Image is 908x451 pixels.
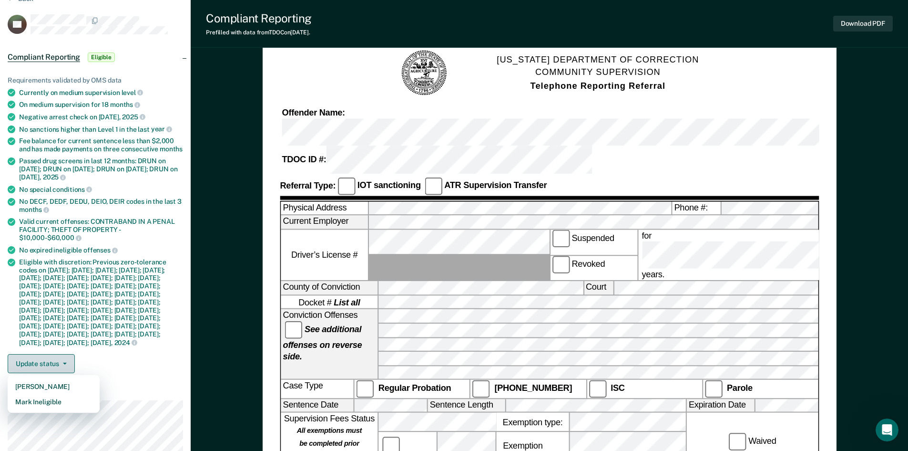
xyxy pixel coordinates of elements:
input: Regular Probation [356,380,374,398]
button: Download PDF [833,16,893,31]
div: Send us a message [10,128,181,155]
img: TN Seal [400,49,448,97]
span: 2025 [122,113,145,121]
strong: Offender Name: [282,108,345,117]
strong: ATR Supervision Transfer [444,180,547,190]
label: Exemption type: [496,413,569,431]
span: months [160,145,183,153]
input: See additional offenses on reverse side. [285,321,302,339]
input: ISC [589,380,606,398]
input: for years. [642,241,907,269]
input: [PHONE_NUMBER] [472,380,490,398]
strong: ISC [611,384,624,393]
label: Court [583,282,612,295]
input: Revoked [552,256,570,273]
label: Phone #: [672,201,720,215]
img: logo [19,18,71,33]
label: Waived [726,433,778,451]
span: Messages [127,322,160,328]
label: Driver’s License # [281,230,367,281]
span: $10,000-$60,000 [19,234,82,241]
input: ATR Supervision Transfer [424,177,442,195]
span: 2024 [114,339,137,346]
img: Profile image for Naomi [93,15,112,34]
strong: IOT sanctioning [357,180,420,190]
span: Docket # [298,296,360,308]
span: year [151,125,172,133]
label: Sentence Date [281,399,353,412]
label: Expiration Date [686,399,754,412]
input: Suspended [552,230,570,248]
div: No special [19,185,183,194]
iframe: Intercom live chat [876,419,898,441]
div: Case Type [281,380,353,398]
span: months [19,206,49,213]
strong: Parole [727,384,753,393]
label: County of Conviction [281,282,377,295]
span: Compliant Reporting [8,52,80,62]
strong: List all [334,297,360,307]
img: Profile image for Rajan [112,15,131,34]
span: level [122,89,143,96]
h1: [US_STATE] DEPARTMENT OF CORRECTION COMMUNITY SUPERVISION [497,53,699,93]
input: Waived [728,433,746,451]
label: Current Employer [281,216,367,229]
strong: Telephone Reporting Referral [530,81,665,90]
div: Passed drug screens in last 12 months: DRUN on [DATE]; DRUN on [DATE]; DRUN on [DATE]; DRUN on [D... [19,157,183,181]
strong: Referral Type: [280,180,336,190]
p: How can we help? [19,100,172,116]
span: Eligible [88,52,115,62]
div: Prefilled with data from TDOC on [DATE] . [206,29,312,36]
label: Suspended [550,230,637,255]
span: conditions [52,186,92,193]
div: Negative arrest check on [DATE], [19,113,183,121]
input: Parole [704,380,722,398]
strong: See additional offenses on reverse side. [283,325,362,361]
span: 2025 [43,173,66,181]
button: Mark Ineligible [8,394,100,409]
label: Physical Address [281,201,367,215]
div: Currently on medium supervision [19,88,183,97]
div: No expired ineligible [19,246,183,254]
strong: Regular Probation [378,384,451,393]
span: Home [37,322,58,328]
div: Send us a message [20,136,159,147]
strong: TDOC ID #: [282,155,326,164]
div: Fee balance for current sentence less than $2,000 and has made payments on three consecutive [19,137,183,153]
div: Eligible with discretion: Previous zero-tolerance codes on [DATE]; [DATE]; [DATE]; [DATE]; [DATE]... [19,258,183,347]
button: Update status [8,354,75,373]
button: [PERSON_NAME] [8,379,100,394]
div: Close [164,15,181,32]
div: Requirements validated by OMS data [8,76,183,84]
input: IOT sanctioning [337,177,355,195]
div: No DECF, DEDF, DEDU, DEIO, DEIR codes in the last 3 [19,198,183,214]
span: months [110,101,140,108]
div: No sanctions higher than Level 1 in the last [19,125,183,134]
div: Conviction Offenses [281,310,377,379]
label: Sentence Length [428,399,505,412]
div: Valid current offenses: CONTRABAND IN A PENAL FACILITY; THEFT OF PROPERTY - [19,218,183,242]
div: On medium supervision for 18 [19,100,183,109]
span: offenses [83,246,118,254]
button: Messages [95,298,191,336]
p: Hi [PERSON_NAME] 👋 [19,68,172,100]
div: Profile image for Krysty [130,15,149,34]
label: Revoked [550,256,637,281]
div: Compliant Reporting [206,11,312,25]
strong: [PHONE_NUMBER] [494,384,572,393]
